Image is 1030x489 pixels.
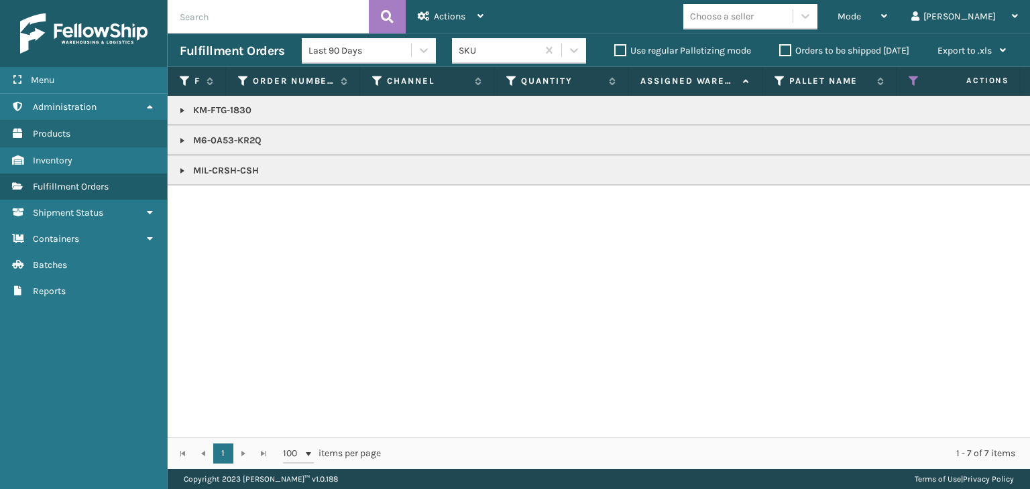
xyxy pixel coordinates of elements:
div: SKU [459,44,538,58]
span: Containers [33,233,79,244]
span: Menu [31,74,54,86]
span: Fulfillment Orders [33,181,109,192]
span: 100 [283,447,303,460]
span: items per page [283,443,381,464]
span: Inventory [33,155,72,166]
label: Use regular Palletizing mode [614,45,751,56]
span: Actions [434,11,465,22]
span: Shipment Status [33,207,103,218]
img: logo [20,13,148,54]
div: Last 90 Days [308,44,412,58]
label: Orders to be shipped [DATE] [779,45,909,56]
div: Choose a seller [690,9,754,23]
h3: Fulfillment Orders [180,43,284,59]
label: Pallet Name [789,75,870,87]
span: Actions [924,70,1017,92]
label: Order Number [253,75,334,87]
span: Products [33,128,70,139]
span: Reports [33,285,66,297]
a: 1 [213,443,233,464]
div: 1 - 7 of 7 items [400,447,1015,460]
span: Export to .xls [937,45,992,56]
a: Terms of Use [915,474,961,484]
label: Channel [387,75,468,87]
label: Fulfillment Order Id [194,75,200,87]
p: Copyright 2023 [PERSON_NAME]™ v 1.0.188 [184,469,338,489]
div: | [915,469,1014,489]
a: Privacy Policy [963,474,1014,484]
label: Assigned Warehouse [640,75,736,87]
span: Batches [33,259,67,271]
span: Administration [33,101,97,113]
span: Mode [838,11,861,22]
label: Quantity [521,75,602,87]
